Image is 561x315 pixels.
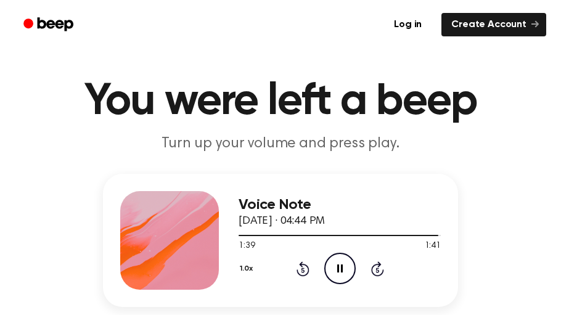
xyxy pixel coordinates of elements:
p: Turn up your volume and press play. [44,134,517,154]
span: [DATE] · 04:44 PM [239,216,325,227]
button: 1.0x [239,258,257,279]
a: Beep [15,13,84,37]
a: Create Account [441,13,546,36]
h3: Voice Note [239,197,441,213]
span: 1:39 [239,240,255,253]
span: 1:41 [425,240,441,253]
h1: You were left a beep [15,80,546,124]
a: Log in [382,10,434,39]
